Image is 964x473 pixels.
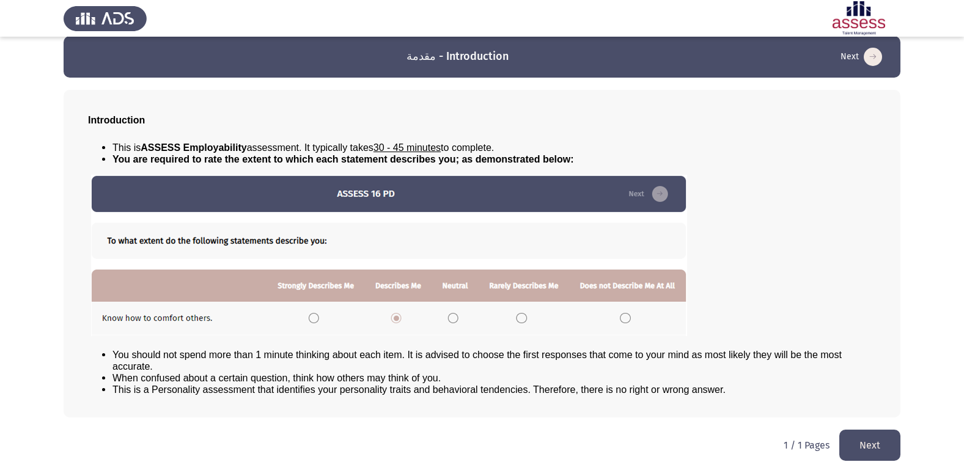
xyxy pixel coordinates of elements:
span: You should not spend more than 1 minute thinking about each item. It is advised to choose the fir... [112,350,842,372]
span: You are required to rate the extent to which each statement describes you; as demonstrated below: [112,154,574,164]
p: 1 / 1 Pages [784,439,830,451]
u: 30 - 45 minutes [373,142,441,153]
b: ASSESS Employability [141,142,246,153]
img: Assessment logo of ASSESS Employability - EBI [817,1,900,35]
span: Introduction [88,115,145,125]
span: This is a Personality assessment that identifies your personality traits and behavioral tendencie... [112,384,726,395]
button: load next page [837,47,886,67]
span: This is assessment. It typically takes to complete. [112,142,494,153]
h3: مقدمة - Introduction [407,49,509,64]
img: Assess Talent Management logo [64,1,147,35]
button: load next page [839,430,900,461]
span: When confused about a certain question, think how others may think of you. [112,373,441,383]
